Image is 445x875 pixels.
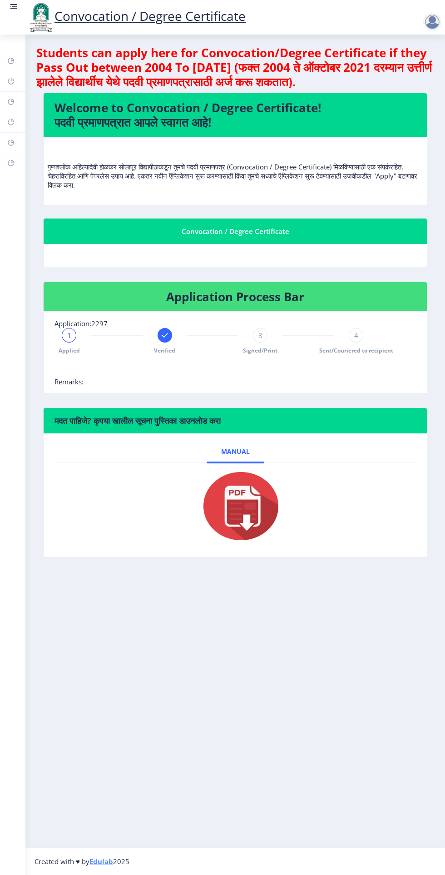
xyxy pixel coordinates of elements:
span: Verified [154,347,175,354]
img: logo [27,2,54,33]
a: Edulab [89,857,113,866]
span: Signed/Print [243,347,277,354]
span: 1 [67,331,71,340]
span: Sent/Couriered to recipient [319,347,393,354]
span: Application:2297 [54,319,108,328]
img: pdf.png [190,470,281,542]
span: Manual [221,448,250,455]
a: Convocation / Degree Certificate [27,7,246,25]
a: Manual [207,441,264,462]
span: 4 [354,331,358,340]
span: 3 [258,331,262,340]
span: Remarks: [54,377,84,386]
h4: Welcome to Convocation / Degree Certificate! पदवी प्रमाणपत्रात आपले स्वागत आहे! [54,100,416,129]
div: Convocation / Degree Certificate [54,226,416,237]
span: Applied [59,347,80,354]
h6: मदत पाहिजे? कृपया खालील सूचना पुस्तिका डाउनलोड करा [54,415,416,426]
h4: Application Process Bar [54,289,416,304]
span: Created with ♥ by 2025 [35,857,129,866]
p: पुण्यश्लोक अहिल्यादेवी होळकर सोलापूर विद्यापीठाकडून तुमचे पदवी प्रमाणपत्र (Convocation / Degree C... [48,144,423,189]
h4: Students can apply here for Convocation/Degree Certificate if they Pass Out between 2004 To [DATE... [36,45,434,89]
